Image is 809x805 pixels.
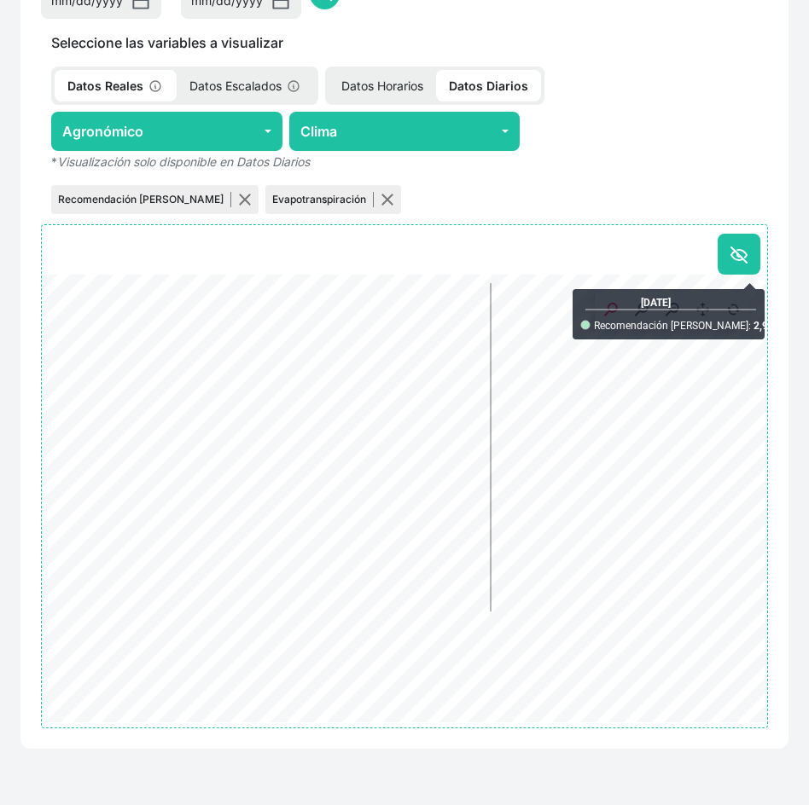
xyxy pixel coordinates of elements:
g: Zoom [605,303,619,316]
button: Clima [289,112,521,151]
g: Pan [697,303,711,316]
p: Recomendación [PERSON_NAME] [58,192,231,207]
p: Seleccione las variables a visualizar [41,32,768,53]
g: Zoom out [666,303,680,316]
p: Datos Horarios [329,70,436,101]
p: Datos Diarios [436,70,541,101]
button: Agronómico [51,112,282,151]
button: Ocultar todo [718,234,760,275]
g: Zoom in [636,303,649,316]
g: Reset [728,303,742,316]
canvas: Sat Aug 16 2025 00:00:00 GMT-0500 (hora estándar de Perú):2.99, Evapotranspiración [42,275,767,722]
p: Datos Escalados [177,70,315,101]
ejs-chart: . Syncfusion interactive chart. [42,275,767,727]
p: Datos Reales [55,70,177,101]
em: Visualización solo disponible en Datos Diarios [57,154,310,169]
p: Evapotranspiración [272,192,374,207]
